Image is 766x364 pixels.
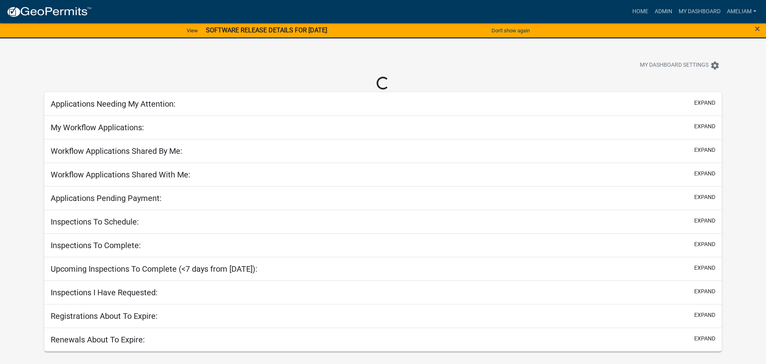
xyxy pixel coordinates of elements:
[694,240,715,249] button: expand
[694,287,715,296] button: expand
[51,241,141,250] h5: Inspections To Complete:
[629,4,651,19] a: Home
[488,24,533,37] button: Don't show again
[694,169,715,178] button: expand
[206,26,327,34] strong: SOFTWARE RELEASE DETAILS FOR [DATE]
[675,4,724,19] a: My Dashboard
[694,193,715,201] button: expand
[51,288,158,297] h5: Inspections I Have Requested:
[710,61,720,70] i: settings
[694,122,715,131] button: expand
[694,311,715,319] button: expand
[51,146,182,156] h5: Workflow Applications Shared By Me:
[51,264,257,274] h5: Upcoming Inspections To Complete (<7 days from [DATE]):
[724,4,760,19] a: AmeliaM
[694,146,715,154] button: expand
[51,311,158,321] h5: Registrations About To Expire:
[51,170,190,179] h5: Workflow Applications Shared With Me:
[51,217,139,227] h5: Inspections To Schedule:
[51,335,145,344] h5: Renewals About To Expire:
[51,123,144,132] h5: My Workflow Applications:
[640,61,709,70] span: My Dashboard Settings
[51,193,162,203] h5: Applications Pending Payment:
[634,58,726,73] button: My Dashboard Settingssettings
[51,99,176,109] h5: Applications Needing My Attention:
[694,264,715,272] button: expand
[694,217,715,225] button: expand
[651,4,675,19] a: Admin
[755,23,760,34] span: ×
[755,24,760,34] button: Close
[184,24,201,37] a: View
[694,99,715,107] button: expand
[694,334,715,343] button: expand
